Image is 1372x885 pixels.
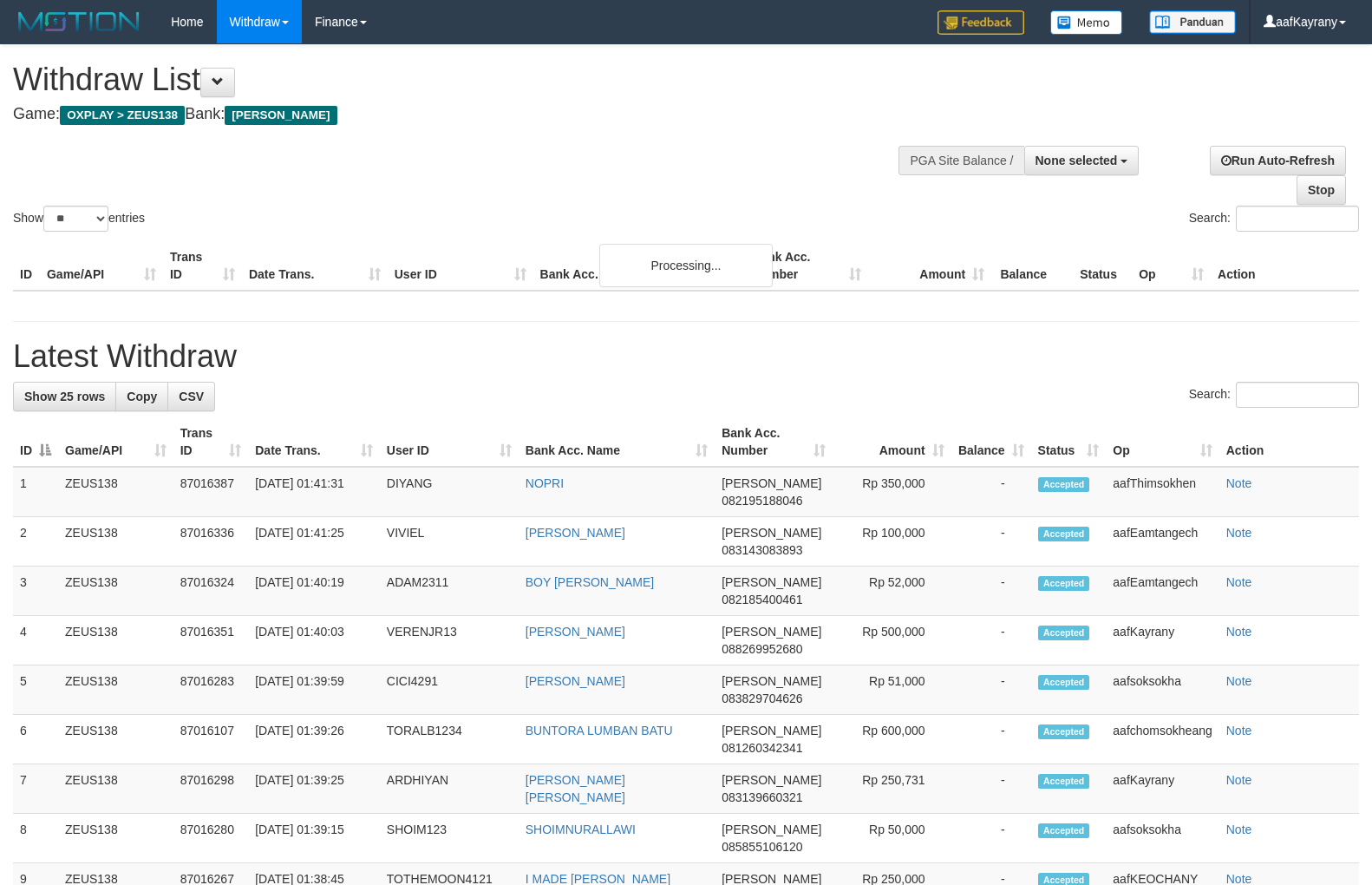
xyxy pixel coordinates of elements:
td: [DATE] 01:41:31 [248,467,380,517]
a: Copy [115,382,168,411]
th: ID: activate to sort column descending [13,417,58,467]
a: Note [1226,526,1252,540]
span: Accepted [1038,774,1090,789]
button: None selected [1024,146,1140,175]
td: ZEUS138 [58,616,173,665]
td: ZEUS138 [58,715,173,764]
td: - [951,764,1031,814]
td: - [951,814,1031,863]
a: CSV [167,382,215,411]
th: User ID [388,241,533,291]
span: Copy 082195188046 to clipboard [722,494,802,508]
td: 87016351 [173,616,249,665]
th: Action [1211,241,1359,291]
td: - [951,665,1031,715]
span: Accepted [1038,823,1090,838]
td: aafsoksokha [1106,665,1218,715]
span: Copy 082185400461 to clipboard [722,593,802,606]
td: - [951,567,1031,616]
td: 87016283 [173,665,249,715]
td: 87016298 [173,764,249,814]
span: OXPLAY > ZEUS138 [60,106,185,125]
span: Copy 083829704626 to clipboard [722,692,802,705]
span: Copy [127,390,157,403]
td: Rp 50,000 [833,814,951,863]
td: [DATE] 01:39:25 [248,764,380,814]
td: 3 [13,567,58,616]
a: BUNTORA LUMBAN BATU [526,724,673,737]
td: Rp 600,000 [833,715,951,764]
span: [PERSON_NAME] [722,575,821,589]
span: [PERSON_NAME] [722,674,821,688]
th: Game/API [40,241,163,291]
span: [PERSON_NAME] [722,526,821,540]
th: Status: activate to sort column ascending [1031,417,1107,467]
select: Showentries [43,206,108,232]
td: CICI4291 [380,665,519,715]
td: 87016336 [173,517,249,567]
td: ARDHIYAN [380,764,519,814]
span: Accepted [1038,527,1090,541]
a: [PERSON_NAME] [PERSON_NAME] [526,773,625,804]
span: [PERSON_NAME] [722,476,821,490]
a: Note [1226,773,1252,787]
th: Bank Acc. Name: activate to sort column ascending [519,417,715,467]
h4: Game: Bank: [13,106,898,123]
td: [DATE] 01:39:59 [248,665,380,715]
th: Action [1219,417,1359,467]
td: aafEamtangech [1106,517,1218,567]
td: Rp 51,000 [833,665,951,715]
span: [PERSON_NAME] [722,773,821,787]
label: Search: [1189,382,1359,408]
a: [PERSON_NAME] [526,526,625,540]
td: ZEUS138 [58,665,173,715]
span: None selected [1036,154,1118,167]
span: Accepted [1038,675,1090,690]
td: - [951,715,1031,764]
th: Amount [868,241,991,291]
a: Run Auto-Refresh [1210,146,1346,175]
a: Note [1226,823,1252,836]
img: MOTION_logo.png [13,9,145,35]
span: Accepted [1038,477,1090,492]
img: panduan.png [1149,10,1236,34]
span: Accepted [1038,626,1090,640]
td: aafEamtangech [1106,567,1218,616]
td: Rp 52,000 [833,567,951,616]
h1: Withdraw List [13,62,898,97]
td: aafchomsokheang [1106,715,1218,764]
th: Date Trans. [242,241,388,291]
th: Date Trans.: activate to sort column ascending [248,417,380,467]
td: - [951,616,1031,665]
td: Rp 100,000 [833,517,951,567]
a: [PERSON_NAME] [526,674,625,688]
td: 1 [13,467,58,517]
label: Show entries [13,206,145,232]
a: BOY [PERSON_NAME] [526,575,654,589]
td: Rp 250,731 [833,764,951,814]
td: ZEUS138 [58,567,173,616]
td: 7 [13,764,58,814]
a: Note [1226,724,1252,737]
td: 6 [13,715,58,764]
th: Bank Acc. Name [533,241,746,291]
td: 5 [13,665,58,715]
td: 4 [13,616,58,665]
label: Search: [1189,206,1359,232]
th: Trans ID: activate to sort column ascending [173,417,249,467]
img: Button%20Memo.svg [1050,10,1123,35]
td: ZEUS138 [58,517,173,567]
td: VIVIEL [380,517,519,567]
input: Search: [1236,206,1359,232]
span: [PERSON_NAME] [722,823,821,836]
a: Note [1226,575,1252,589]
td: 2 [13,517,58,567]
td: [DATE] 01:39:26 [248,715,380,764]
a: Show 25 rows [13,382,116,411]
th: Bank Acc. Number: activate to sort column ascending [715,417,833,467]
td: [DATE] 01:39:15 [248,814,380,863]
td: 87016387 [173,467,249,517]
div: PGA Site Balance / [898,146,1023,175]
td: ZEUS138 [58,814,173,863]
th: Status [1073,241,1132,291]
